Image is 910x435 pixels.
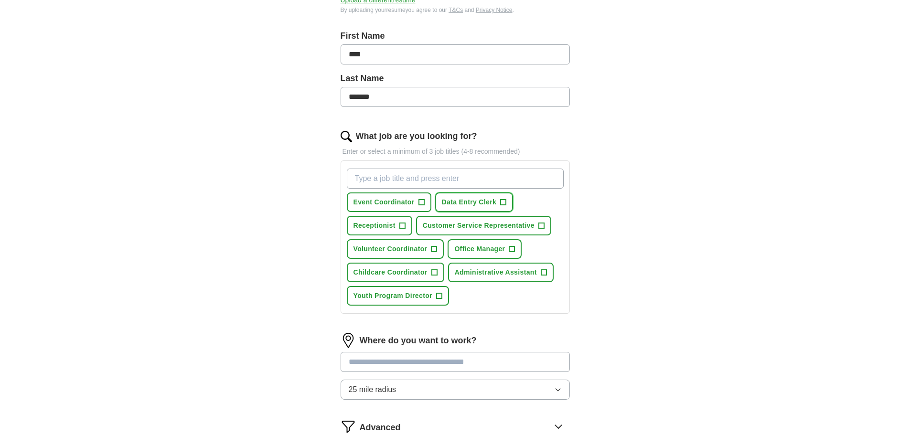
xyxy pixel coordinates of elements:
[476,7,513,13] a: Privacy Notice
[341,30,570,42] label: First Name
[347,192,431,212] button: Event Coordinator
[341,6,570,14] div: By uploading your resume you agree to our and .
[454,244,505,254] span: Office Manager
[349,384,396,395] span: 25 mile radius
[353,197,415,207] span: Event Coordinator
[353,221,396,231] span: Receptionist
[341,380,570,400] button: 25 mile radius
[347,263,444,282] button: Childcare Coordinator
[448,263,554,282] button: Administrative Assistant
[347,169,564,189] input: Type a job title and press enter
[353,244,428,254] span: Volunteer Coordinator
[347,286,449,306] button: Youth Program Director
[341,147,570,157] p: Enter or select a minimum of 3 job titles (4-8 recommended)
[442,197,497,207] span: Data Entry Clerk
[360,334,477,347] label: Where do you want to work?
[360,421,401,434] span: Advanced
[341,131,352,142] img: search.png
[416,216,551,235] button: Customer Service Representative
[347,216,412,235] button: Receptionist
[455,267,537,277] span: Administrative Assistant
[435,192,514,212] button: Data Entry Clerk
[449,7,463,13] a: T&Cs
[353,291,432,301] span: Youth Program Director
[423,221,535,231] span: Customer Service Representative
[347,239,444,259] button: Volunteer Coordinator
[341,419,356,434] img: filter
[341,333,356,348] img: location.png
[356,130,477,143] label: What job are you looking for?
[341,72,570,85] label: Last Name
[353,267,428,277] span: Childcare Coordinator
[448,239,522,259] button: Office Manager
